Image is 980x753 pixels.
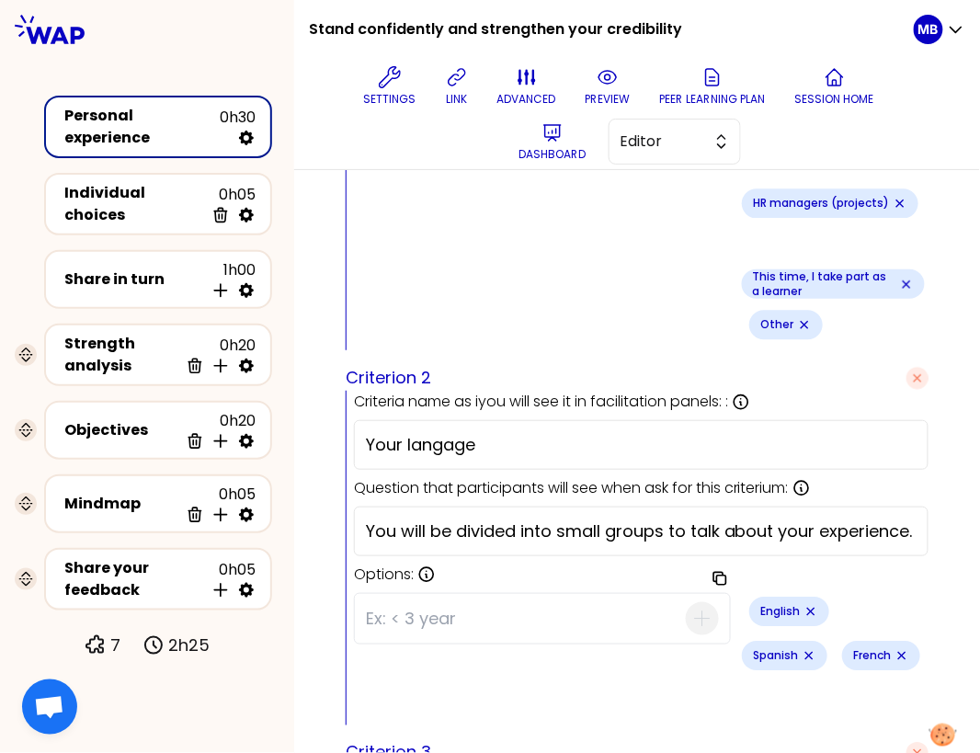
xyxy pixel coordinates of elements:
button: Remove small badge [797,317,812,332]
button: Session home [788,59,882,114]
div: 0h05 [204,559,256,599]
p: Settings [364,92,416,107]
button: Editor [609,119,741,165]
div: Other [749,310,823,339]
input: Ex: How many years of experience do you have? [366,519,917,544]
div: Share your feedback [64,557,204,601]
p: Question that participants will see when ask for this criterium: [354,477,789,499]
div: French [842,641,920,670]
div: English [749,597,829,626]
button: advanced [490,59,564,114]
div: 0h05 [178,484,256,524]
p: Peer learning plan [660,92,766,107]
div: Objectives [64,419,178,441]
button: MB [914,15,965,44]
input: Ex: < 3 year [366,595,686,643]
div: This time, I take part as a learner [742,269,925,299]
p: preview [586,92,631,107]
a: Ouvrir le chat [22,679,77,735]
label: Criterion 2 [346,365,431,391]
div: HR managers (projects) [742,188,918,218]
button: Settings [357,59,424,114]
span: Options: [354,564,414,586]
p: Criteria name as iyou will see it in facilitation panels: : [354,391,728,413]
button: Remove small badge [895,648,909,663]
p: link [446,92,467,107]
p: 2h25 [168,633,210,658]
div: 0h20 [178,410,256,451]
p: advanced [497,92,556,107]
button: preview [578,59,638,114]
div: 0h20 [178,335,256,375]
div: 0h30 [220,107,256,147]
div: Mindmap [64,493,178,515]
p: 7 [110,633,120,658]
input: Ex: Experience [366,432,917,458]
p: MB [918,20,939,39]
button: Peer learning plan [653,59,773,114]
button: link [439,59,475,114]
div: Personal experience [64,105,220,149]
div: 1h00 [204,259,256,300]
p: Dashboard [519,147,587,162]
div: Spanish [742,641,827,670]
div: 0h05 [204,184,256,224]
div: Strength analysis [64,333,178,377]
button: Dashboard [512,114,594,169]
button: Remove small badge [893,196,907,211]
p: Session home [795,92,874,107]
button: Remove small badge [899,277,914,291]
button: Remove small badge [803,604,818,619]
span: Editor [621,131,703,153]
div: Share in turn [64,268,204,291]
button: Remove small badge [802,648,816,663]
div: Individual choices [64,182,204,226]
